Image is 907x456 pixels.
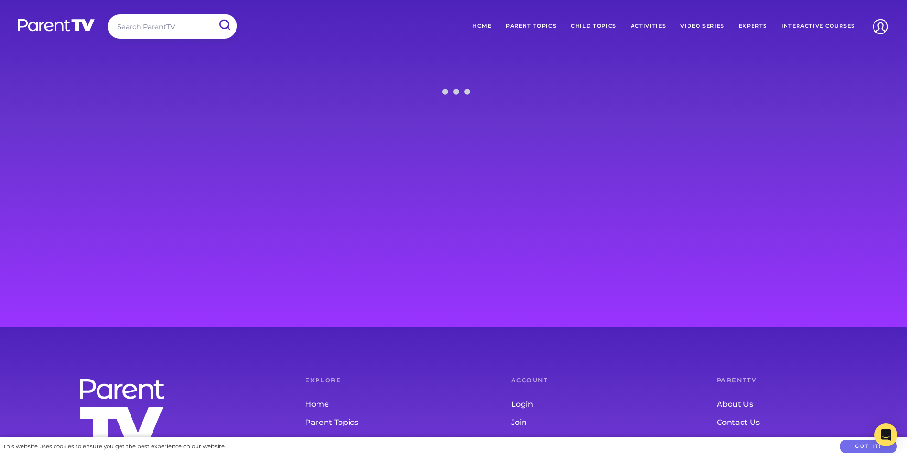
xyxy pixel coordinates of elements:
[717,395,884,413] a: About Us
[511,432,678,450] a: Gift Subscription
[717,432,884,450] a: FAQs
[305,378,472,384] h6: Explore
[305,413,472,432] a: Parent Topics
[17,18,96,32] img: parenttv-logo-white.4c85aaf.svg
[868,14,893,39] img: Account
[108,14,237,39] input: Search ParentTV
[511,395,678,413] a: Login
[305,395,472,413] a: Home
[511,413,678,432] a: Join
[564,14,623,38] a: Child Topics
[774,14,862,38] a: Interactive Courses
[840,440,897,454] button: Got it!
[212,14,237,36] input: Submit
[717,378,884,384] h6: ParentTV
[305,432,472,450] a: Child Topics
[623,14,673,38] a: Activities
[76,377,167,454] img: parenttv-logo-stacked-white.f9d0032.svg
[732,14,774,38] a: Experts
[511,378,678,384] h6: Account
[499,14,564,38] a: Parent Topics
[3,442,226,452] div: This website uses cookies to ensure you get the best experience on our website.
[465,14,499,38] a: Home
[673,14,732,38] a: Video Series
[874,423,897,446] div: Open Intercom Messenger
[717,413,884,432] a: Contact Us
